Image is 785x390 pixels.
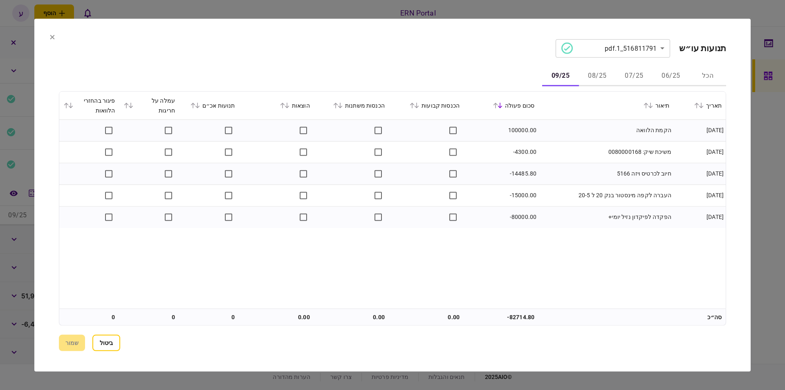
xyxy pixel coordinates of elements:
[119,309,179,325] td: 0
[673,141,726,163] td: [DATE]
[59,309,119,325] td: 0
[389,309,464,325] td: 0.00
[63,95,115,115] div: פיגור בהחזרי הלוואות
[673,206,726,228] td: [DATE]
[464,119,538,141] td: 100000.00
[123,95,175,115] div: עמלה על חריגות
[673,185,726,206] td: [DATE]
[183,100,235,110] div: תנועות אכ״ם
[677,100,722,110] div: תאריך
[464,185,538,206] td: -15000.00
[468,100,534,110] div: סכום פעולה
[239,309,314,325] td: 0.00
[243,100,310,110] div: הוצאות
[543,100,669,110] div: תיאור
[616,66,653,86] button: 07/25
[561,43,657,54] div: 516811791_1.pdf
[538,163,673,185] td: חיוב לכרטיס ויזה 5166
[538,185,673,206] td: העברה לקפה מינסטור בנק 20 ל 20-5
[464,141,538,163] td: -4300.00
[464,206,538,228] td: -80000.00
[653,66,689,86] button: 06/25
[314,309,389,325] td: 0.00
[318,100,385,110] div: הכנסות משתנות
[538,141,673,163] td: משיכת שיק: 0080000168
[673,119,726,141] td: [DATE]
[464,163,538,185] td: -14485.80
[673,163,726,185] td: [DATE]
[538,206,673,228] td: הפקדה לפיקדון נזיל יומי+
[464,309,538,325] td: -82714.80
[673,309,726,325] td: סה״כ
[92,335,120,351] button: ביטול
[542,66,579,86] button: 09/25
[679,43,726,53] h2: תנועות עו״ש
[689,66,726,86] button: הכל
[179,309,239,325] td: 0
[579,66,616,86] button: 08/25
[538,119,673,141] td: הקמת הלוואה
[393,100,460,110] div: הכנסות קבועות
